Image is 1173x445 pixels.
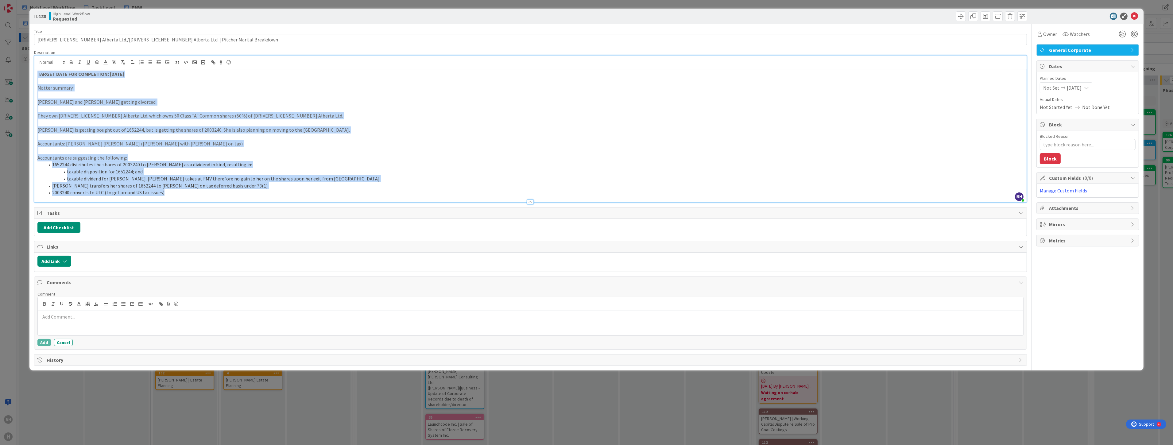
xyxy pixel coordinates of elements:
[1040,96,1136,103] span: Actual Dates
[1040,153,1061,164] button: Block
[47,209,1016,217] span: Tasks
[1043,84,1059,91] span: Not Set
[34,50,55,55] span: Description
[13,1,28,8] span: Support
[34,34,1027,45] input: type card name here...
[1049,204,1128,212] span: Attachments
[37,85,73,91] u: Matter summary
[1049,237,1128,244] span: Metrics
[54,339,73,346] button: Cancel
[37,291,55,297] span: Comment
[37,84,1024,91] p: :
[53,11,90,16] span: High Level Workflow
[45,189,1024,196] li: 2003240 converts to ULC (to get around US tax issues)
[37,154,1024,161] p: Accountants are suggesting the following:
[37,339,51,346] button: Add
[45,168,1024,175] li: taxable disposition for 1652244; and
[1049,221,1128,228] span: Mirrors
[45,161,1024,168] li: 1652244 distributes the shares of 2003240 to [PERSON_NAME] as a dividend in kind, resulting in:
[1049,174,1128,182] span: Custom Fields
[1040,103,1072,111] span: Not Started Yet
[1067,84,1082,91] span: [DATE]
[37,256,71,267] button: Add Link
[39,13,46,19] b: 188
[1015,192,1024,201] span: BH
[1040,133,1070,139] label: Blocked Reason
[47,243,1016,250] span: Links
[37,140,1024,147] p: Accountants: [PERSON_NAME] [PERSON_NAME] ([PERSON_NAME] with [PERSON_NAME] on tax)
[34,29,42,34] label: Title
[1082,103,1110,111] span: Not Done Yet
[37,112,1024,119] p: They own [DRIVERS_LICENSE_NUMBER] Alberta Ltd. which owns 50 Class "A" Common shares (50%) of [DR...
[1049,63,1128,70] span: Dates
[37,126,1024,133] p: [PERSON_NAME] is getting bought out of 1652244, but is getting the shares of 2003240. She is also...
[1040,188,1087,194] a: Manage Custom Fields
[1070,30,1090,38] span: Watchers
[37,71,124,77] strong: TARGET DATE FOR COMPLETION: [DATE]
[32,2,33,7] div: 4
[37,99,1024,106] p: [PERSON_NAME] and [PERSON_NAME] getting divorced.
[47,279,1016,286] span: Comments
[45,182,1024,189] li: [PERSON_NAME] transfers her shares of 1652244 to [PERSON_NAME] on tax deferred basis under 73(1)
[1043,30,1057,38] span: Owner
[1049,121,1128,128] span: Block
[53,16,90,21] b: Requested
[45,175,1024,182] li: taxable dividend for [PERSON_NAME]. [PERSON_NAME] takes at FMV therefore no gain to her on the sh...
[37,222,80,233] button: Add Checklist
[1049,46,1128,54] span: General Corporate
[34,13,46,20] span: ID
[47,356,1016,364] span: History
[1040,75,1136,82] span: Planned Dates
[1083,175,1093,181] span: ( 0/0 )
